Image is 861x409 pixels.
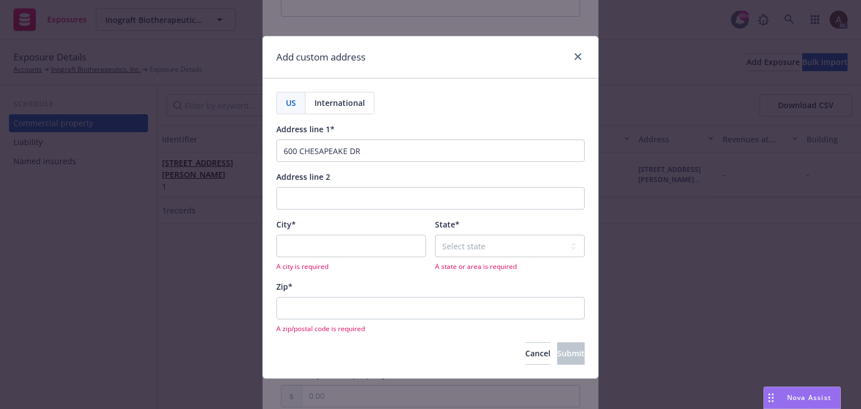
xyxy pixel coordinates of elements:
h1: Add custom address [276,50,365,64]
span: Nova Assist [787,393,831,402]
span: Cancel [525,348,550,359]
button: Submit [557,342,585,365]
button: Cancel [525,342,550,365]
span: Address line 2 [276,171,330,182]
a: close [571,50,585,63]
span: US [286,97,296,109]
span: City* [276,219,296,230]
span: Submit [557,348,585,359]
span: State* [435,219,460,230]
span: A zip/postal code is required [276,324,585,333]
span: International [314,97,365,109]
span: A state or area is required [435,262,585,271]
button: Nova Assist [763,387,841,409]
span: A city is required [276,262,426,271]
span: Address line 1* [276,124,335,134]
div: Drag to move [764,387,778,408]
